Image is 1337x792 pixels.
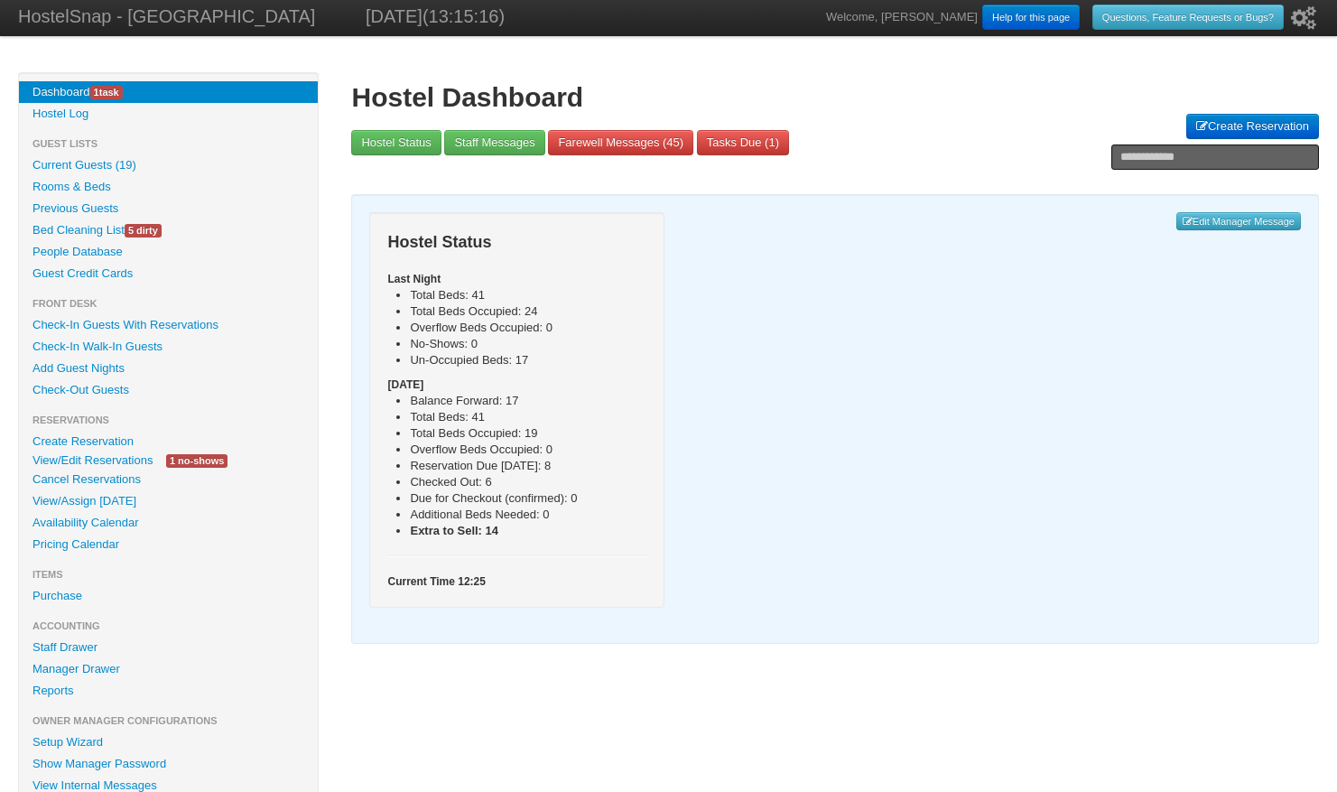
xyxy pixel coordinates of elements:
[19,81,318,103] a: Dashboard1task
[19,534,318,555] a: Pricing Calendar
[387,271,645,287] h5: Last Night
[351,130,441,155] a: Hostel Status
[1186,114,1319,139] a: Create Reservation
[19,103,318,125] a: Hostel Log
[410,474,645,490] li: Checked Out: 6
[19,293,318,314] li: Front Desk
[125,224,162,238] span: 5 dirty
[19,133,318,154] li: Guest Lists
[19,637,318,658] a: Staff Drawer
[1291,6,1316,30] i: Setup Wizard
[410,524,498,537] b: Extra to Sell: 14
[410,490,645,507] li: Due for Checkout (confirmed): 0
[422,6,505,26] span: (13:15:16)
[19,658,318,680] a: Manager Drawer
[19,219,318,241] a: Bed Cleaning List5 dirty
[666,135,679,149] span: 45
[410,303,645,320] li: Total Beds Occupied: 24
[387,573,645,590] h5: Current Time 12:25
[410,458,645,474] li: Reservation Due [DATE]: 8
[1176,212,1301,230] a: Edit Manager Message
[19,451,166,470] a: View/Edit Reservations
[410,320,645,336] li: Overflow Beds Occupied: 0
[19,469,318,490] a: Cancel Reservations
[19,409,318,431] li: Reservations
[19,314,318,336] a: Check-In Guests With Reservations
[410,409,645,425] li: Total Beds: 41
[444,130,544,155] a: Staff Messages
[410,442,645,458] li: Overflow Beds Occupied: 0
[19,564,318,585] li: Items
[768,135,775,149] span: 1
[387,377,645,393] h5: [DATE]
[697,130,789,155] a: Tasks Due (1)
[410,352,645,368] li: Un-Occupied Beds: 17
[19,585,318,607] a: Purchase
[548,130,693,155] a: Farewell Messages (45)
[19,512,318,534] a: Availability Calendar
[166,454,227,468] span: 1 no-shows
[94,87,99,98] span: 1
[410,425,645,442] li: Total Beds Occupied: 19
[410,507,645,523] li: Additional Beds Needed: 0
[19,753,318,775] a: Show Manager Password
[410,393,645,409] li: Balance Forward: 17
[19,358,318,379] a: Add Guest Nights
[90,86,123,99] span: task
[19,731,318,753] a: Setup Wizard
[19,154,318,176] a: Current Guests (19)
[410,287,645,303] li: Total Beds: 41
[19,263,318,284] a: Guest Credit Cards
[19,431,318,452] a: Create Reservation
[19,490,318,512] a: View/Assign [DATE]
[1092,5,1284,30] a: Questions, Feature Requests or Bugs?
[153,451,241,470] a: 1 no-shows
[19,710,318,731] li: Owner Manager Configurations
[19,176,318,198] a: Rooms & Beds
[19,680,318,702] a: Reports
[19,379,318,401] a: Check-Out Guests
[19,615,318,637] li: Accounting
[351,81,1319,114] h1: Hostel Dashboard
[410,336,645,352] li: No-Shows: 0
[19,336,318,358] a: Check-In Walk-In Guests
[19,241,318,263] a: People Database
[387,230,645,255] h3: Hostel Status
[19,198,318,219] a: Previous Guests
[982,5,1080,30] a: Help for this page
